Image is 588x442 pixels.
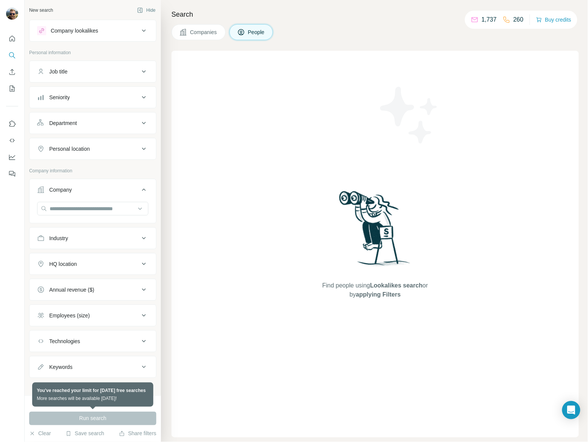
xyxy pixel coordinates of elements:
[29,430,51,437] button: Clear
[375,81,443,149] img: Surfe Illustration - Stars
[482,15,497,24] p: 1,737
[132,5,161,16] button: Hide
[29,49,156,56] p: Personal information
[49,286,94,294] div: Annual revenue ($)
[49,186,72,194] div: Company
[6,8,18,20] img: Avatar
[30,255,156,273] button: HQ location
[30,22,156,40] button: Company lookalikes
[30,88,156,106] button: Seniority
[49,260,77,268] div: HQ location
[6,82,18,95] button: My lists
[30,358,156,376] button: Keywords
[6,117,18,131] button: Use Surfe on LinkedIn
[30,181,156,202] button: Company
[49,94,70,101] div: Seniority
[49,312,90,319] div: Employees (size)
[49,119,77,127] div: Department
[51,27,98,34] div: Company lookalikes
[119,430,156,437] button: Share filters
[370,282,423,289] span: Lookalikes search
[30,62,156,81] button: Job title
[30,332,156,350] button: Technologies
[66,430,104,437] button: Save search
[49,363,72,371] div: Keywords
[356,291,401,298] span: applying Filters
[6,134,18,147] button: Use Surfe API
[6,48,18,62] button: Search
[49,68,67,75] div: Job title
[6,65,18,79] button: Enrich CSV
[30,281,156,299] button: Annual revenue ($)
[30,140,156,158] button: Personal location
[6,167,18,181] button: Feedback
[562,401,580,419] div: Open Intercom Messenger
[536,14,571,25] button: Buy credits
[30,306,156,325] button: Employees (size)
[336,189,415,273] img: Surfe Illustration - Woman searching with binoculars
[172,9,579,20] h4: Search
[513,15,524,24] p: 260
[62,400,123,407] div: 0 search results remaining
[49,234,68,242] div: Industry
[30,114,156,132] button: Department
[30,229,156,247] button: Industry
[315,281,436,299] span: Find people using or by
[49,145,90,153] div: Personal location
[6,150,18,164] button: Dashboard
[6,32,18,45] button: Quick start
[29,7,53,14] div: New search
[248,28,265,36] span: People
[49,337,80,345] div: Technologies
[190,28,218,36] span: Companies
[29,167,156,174] p: Company information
